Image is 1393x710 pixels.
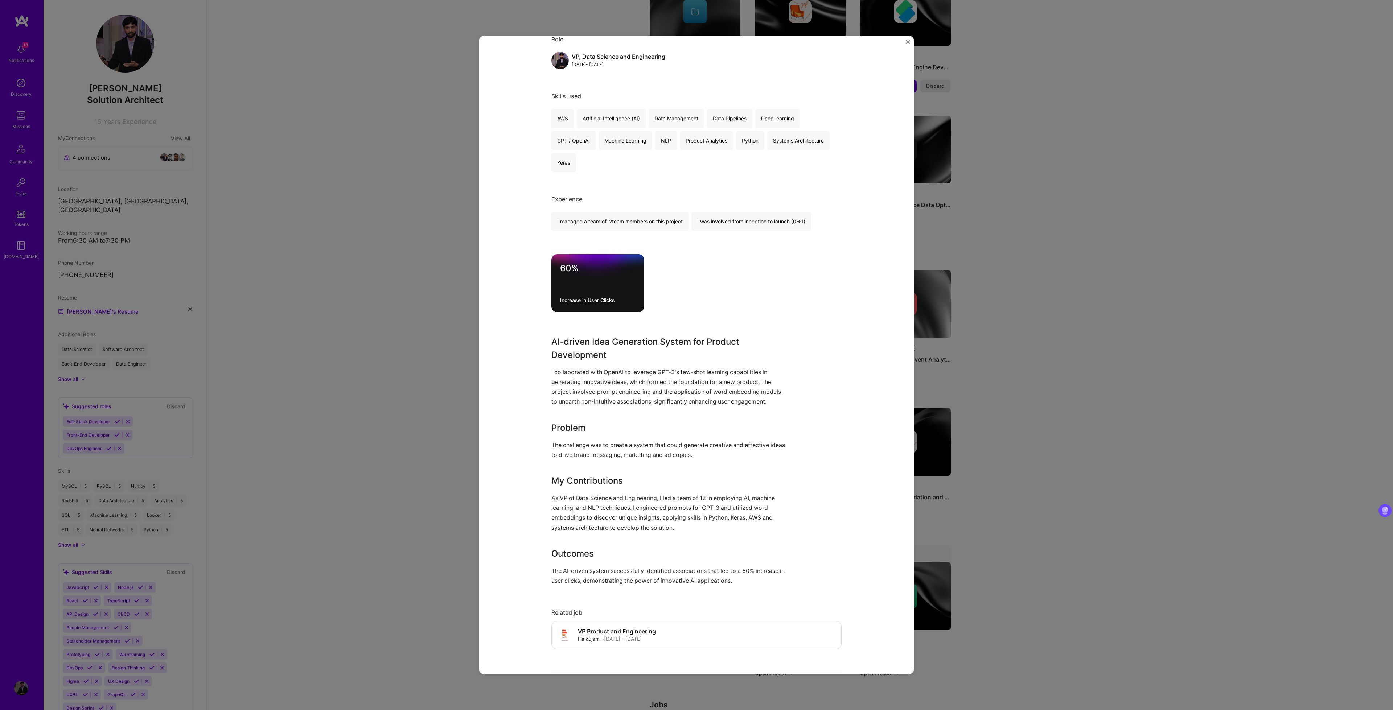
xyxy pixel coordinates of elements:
[707,109,752,128] div: Data Pipelines
[551,36,842,43] div: Role
[655,131,677,150] div: NLP
[755,109,800,128] div: Deep learning
[691,212,811,231] div: I was involved from inception to launch (0 -> 1)
[551,609,842,616] div: Related job
[560,297,636,304] div: Increase in User Clicks
[551,131,596,150] div: GPT / OpenAI
[551,109,574,128] div: AWS
[551,153,576,172] div: Keras
[551,367,787,407] p: I collaborated with OpenAI to leverage GPT-3's few-shot learning capabilities in generating innov...
[551,547,787,560] h3: Outcomes
[551,92,842,100] div: Skills used
[906,40,910,48] button: Close
[558,627,572,641] img: Company logo
[649,109,704,128] div: Data Management
[572,53,665,61] div: VP, Data Science and Engineering
[551,335,787,362] h3: AI-driven Idea Generation System for Product Development
[680,131,733,150] div: Product Analytics
[551,440,787,459] p: The challenge was to create a system that could generate creative and effective ideas to drive br...
[578,628,656,635] h4: VP Product and Engineering
[767,131,830,150] div: Systems Architecture
[551,195,842,203] div: Experience
[551,474,787,487] h3: My Contributions
[551,493,787,533] p: As VP of Data Science and Engineering, I led a team of 12 in employing AI, machine learning, and ...
[551,212,689,231] div: I managed a team of 12 team members on this project
[560,263,636,274] div: 60%
[603,635,642,643] div: · [DATE] - [DATE]
[599,131,652,150] div: Machine Learning
[551,566,787,586] p: The AI-driven system successfully identified associations that led to a 60% increase in user clic...
[551,421,787,434] h3: Problem
[572,61,665,68] div: [DATE] - [DATE]
[577,109,646,128] div: Artificial Intelligence (AI)
[736,131,764,150] div: Python
[578,635,600,643] div: Haikujam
